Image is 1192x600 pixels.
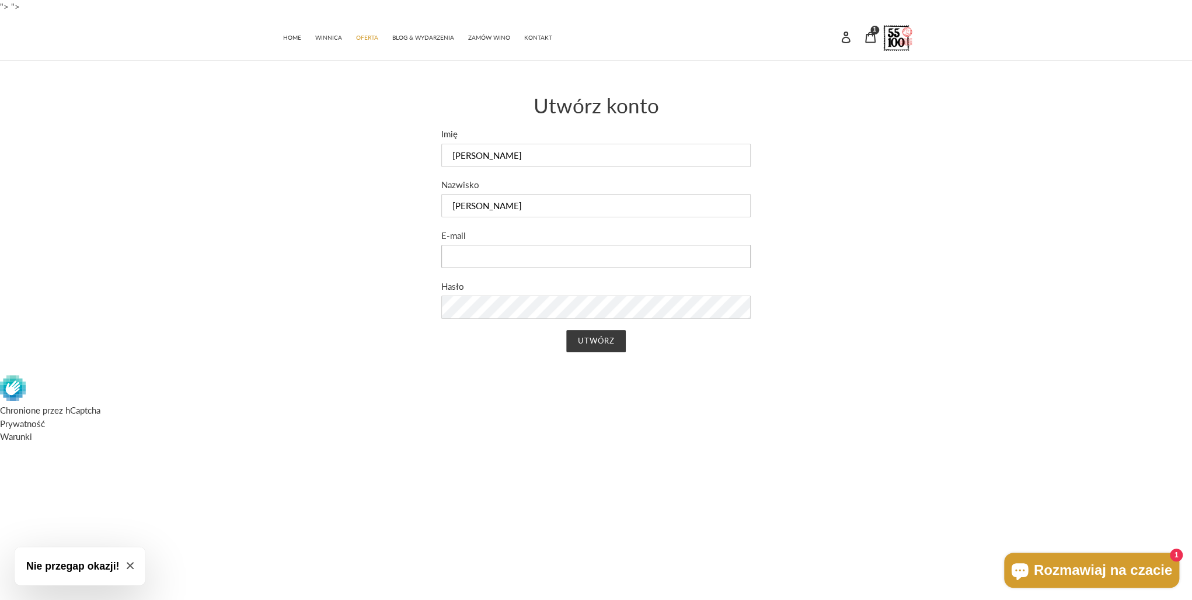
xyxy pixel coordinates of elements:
a: OFERTA [350,28,384,45]
span: ZAMÓW WINO [468,34,510,41]
label: Nazwisko [441,178,751,192]
label: Hasło [441,280,751,293]
span: 1 [873,27,876,33]
a: 1 [858,24,883,49]
a: WINNICA [309,28,348,45]
label: Imię [441,127,751,141]
span: HOME [283,34,301,41]
h1: Utwórz konto [441,93,751,117]
span: OFERTA [356,34,378,41]
span: WINNICA [315,34,342,41]
a: HOME [277,28,307,45]
span: KONTAKT [524,34,552,41]
span: BLOG & WYDARZENIA [392,34,454,41]
a: KONTAKT [518,28,558,45]
inbox-online-store-chat: Czat w sklepie online Shopify [1001,553,1183,591]
a: BLOG & WYDARZENIA [386,28,460,45]
label: E-mail [441,229,751,242]
input: Utwórz [566,330,625,352]
a: ZAMÓW WINO [462,28,516,45]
